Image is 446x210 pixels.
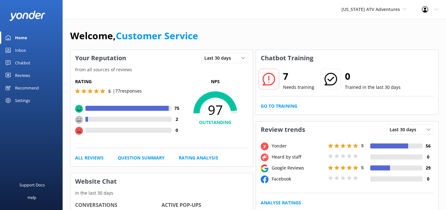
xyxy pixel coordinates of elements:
[270,143,326,149] div: Yonder
[15,69,30,82] div: Reviews
[70,173,253,190] h3: Website Chat
[345,84,401,91] p: Trained in the last 30 days
[15,44,26,57] div: Inbox
[70,28,198,43] h1: Welcome,
[182,102,248,118] span: 97
[361,143,364,148] span: 5
[256,50,318,66] h3: Chatbot Training
[108,88,111,94] span: 5
[256,121,310,138] h3: Review trends
[116,29,198,42] a: Customer Service
[345,69,401,84] h2: 0
[15,31,27,44] div: Home
[75,201,161,209] h4: Conversations
[182,119,248,126] h4: OUTSTANDING
[9,11,45,21] img: yonder-white-logo.png
[172,116,182,123] h4: 2
[261,103,297,110] a: Go to Training
[75,154,104,161] a: All Reviews
[161,201,248,209] h4: Active Pop-ups
[70,50,131,66] h3: Your Reputation
[270,175,326,182] div: Facebook
[423,164,433,171] h4: 29
[204,55,235,62] span: Last 30 days
[75,78,182,85] h5: Rating
[172,105,182,112] h4: 75
[179,154,218,161] a: Rating Analysis
[423,153,433,160] h4: 0
[15,94,30,107] div: Settings
[283,84,314,91] p: Needs training
[70,190,253,197] p: In the last 30 days
[283,69,314,84] h2: 7
[423,143,433,149] h4: 56
[261,199,301,206] a: Analyse Ratings
[182,78,248,85] p: NPS
[15,57,30,69] div: Chatbot
[423,175,433,182] h4: 0
[390,126,420,133] span: Last 30 days
[15,82,39,94] div: Recommend
[361,164,364,170] span: 5
[28,191,36,204] div: Help
[341,6,400,12] span: [US_STATE] ATV Adventures
[270,153,326,160] div: Heard by staff
[70,66,253,73] p: From all sources of reviews
[113,88,142,94] p: | 77 responses
[19,179,45,191] div: Support Docs
[172,127,182,134] h4: 0
[118,154,165,161] a: Question Summary
[270,164,326,171] div: Google Reviews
